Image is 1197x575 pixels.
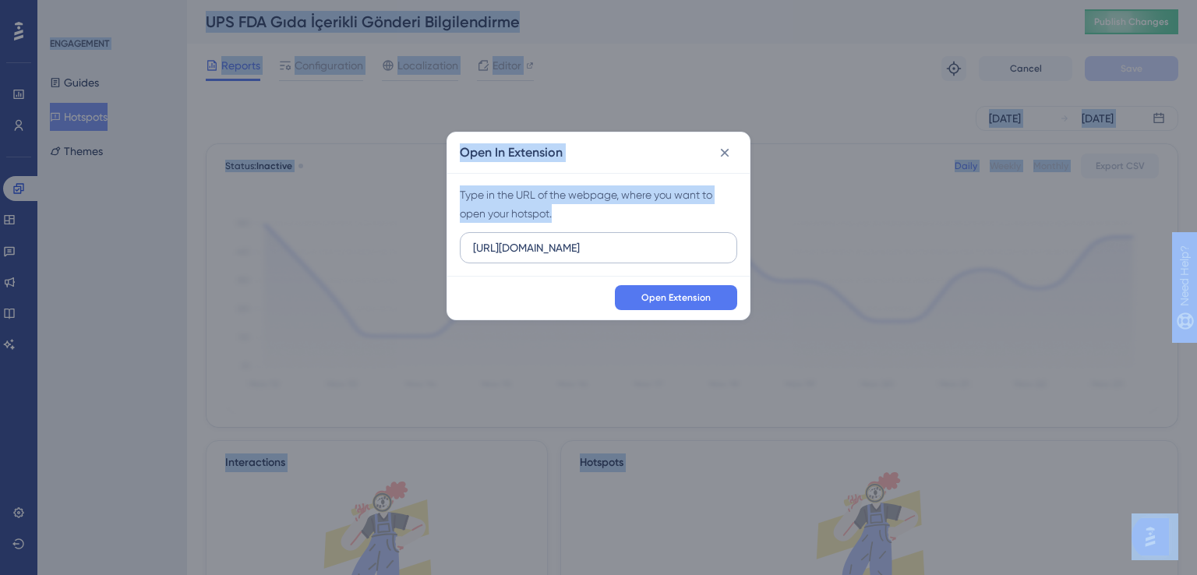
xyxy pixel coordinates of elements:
h2: Open In Extension [460,143,563,162]
span: Open Extension [641,291,711,304]
span: Need Help? [37,4,97,23]
div: Type in the URL of the webpage, where you want to open your hotspot. [460,185,737,223]
iframe: UserGuiding AI Assistant Launcher [1132,513,1178,560]
input: URL [473,239,724,256]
